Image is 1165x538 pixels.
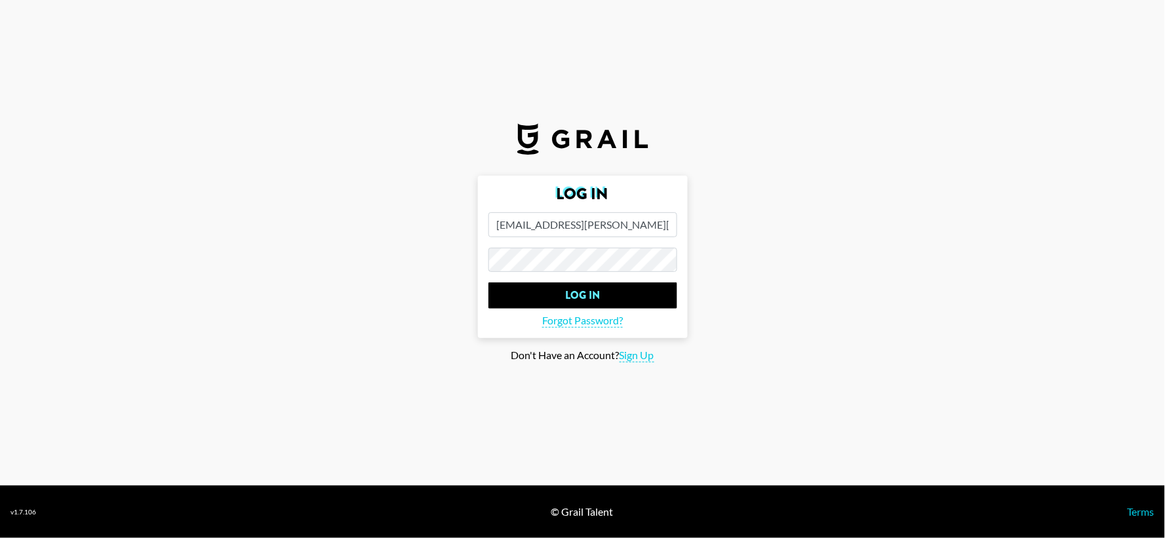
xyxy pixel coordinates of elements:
a: Terms [1128,505,1155,518]
span: Forgot Password? [542,314,623,328]
img: Grail Talent Logo [517,123,648,155]
span: Sign Up [620,349,654,362]
div: v 1.7.106 [10,508,36,516]
input: Log In [488,282,677,309]
div: © Grail Talent [551,505,613,518]
div: Don't Have an Account? [10,349,1155,362]
h2: Log In [488,186,677,202]
input: Email [488,212,677,237]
